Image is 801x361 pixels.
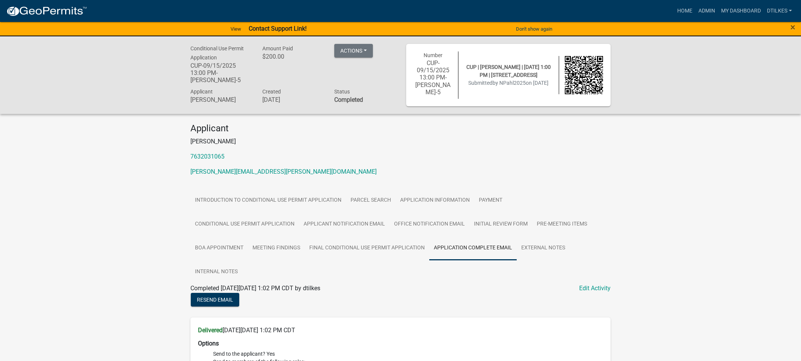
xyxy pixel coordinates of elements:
[474,188,507,213] a: Payment
[424,52,443,58] span: Number
[228,23,244,35] a: View
[468,80,549,86] span: Submitted on [DATE]
[579,284,611,293] a: Edit Activity
[198,327,603,334] h6: [DATE][DATE] 1:02 PM CDT
[190,62,251,84] h6: CUP-09/15/2025 13:00 PM-[PERSON_NAME]-5
[790,22,795,33] span: ×
[198,340,219,347] strong: Options
[390,212,469,237] a: Office Notification Email
[197,296,233,302] span: Resend Email
[517,236,570,260] a: External Notes
[466,64,551,78] span: CUP | [PERSON_NAME] | [DATE] 1:00 PM | [STREET_ADDRESS]
[190,153,224,160] a: 7632031065
[532,212,592,237] a: Pre-Meeting Items
[513,23,555,35] button: Don't show again
[262,53,323,60] h6: $200.00
[262,89,281,95] span: Created
[198,327,223,334] strong: Delivered
[248,236,305,260] a: Meeting Findings
[299,212,390,237] a: Applicant Notification Email
[190,236,248,260] a: BOA Appointment
[334,44,373,58] button: Actions
[190,168,377,175] a: [PERSON_NAME][EMAIL_ADDRESS][PERSON_NAME][DOMAIN_NAME]
[334,89,350,95] span: Status
[190,212,299,237] a: Conditional Use Permit Application
[191,293,239,307] button: Resend Email
[249,25,307,32] strong: Contact Support Link!
[396,188,474,213] a: Application Information
[346,188,396,213] a: Parcel search
[190,123,611,134] h4: Applicant
[718,4,764,18] a: My Dashboard
[190,96,251,103] h6: [PERSON_NAME]
[190,188,346,213] a: Introduction to Conditional Use Permit Application
[695,4,718,18] a: Admin
[262,45,293,51] span: Amount Paid
[190,45,244,61] span: Conditional Use Permit Application
[190,285,320,292] span: Completed [DATE][DATE] 1:02 PM CDT by dtilkes
[190,137,611,146] p: [PERSON_NAME]
[565,56,603,95] img: QR code
[492,80,526,86] span: by NPahl2025
[190,260,242,284] a: Internal Notes
[414,59,452,96] h6: CUP-09/15/2025 13:00 PM-[PERSON_NAME]-5
[469,212,532,237] a: Initial Review Form
[190,89,213,95] span: Applicant
[790,23,795,32] button: Close
[674,4,695,18] a: Home
[429,236,517,260] a: Application Complete Email
[764,4,795,18] a: dtilkes
[334,96,363,103] strong: Completed
[262,96,323,103] h6: [DATE]
[305,236,429,260] a: Final Conditional Use Permit Application
[213,350,603,358] li: Send to the applicant? Yes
